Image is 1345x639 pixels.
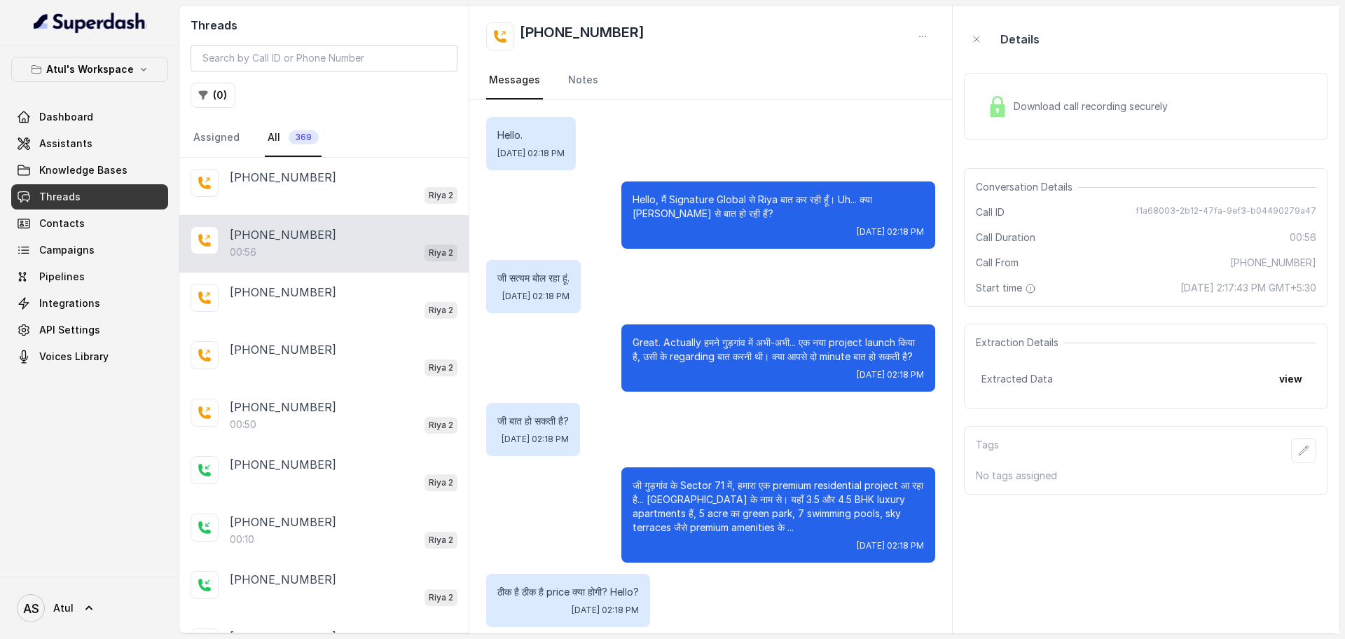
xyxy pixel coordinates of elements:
[230,284,336,301] p: [PHONE_NUMBER]
[265,119,322,157] a: All369
[1000,31,1040,48] p: Details
[429,246,453,260] p: Riya 2
[39,163,127,177] span: Knowledge Bases
[633,479,924,535] p: जी गुड़गांव के Sector 71 में, हमारा एक premium residential project आ रहा है... [GEOGRAPHIC_DATA] ...
[429,188,453,202] p: Riya 2
[1136,205,1316,219] span: f1a68003-2b12-47fa-9ef3-b04490279a47
[39,270,85,284] span: Pipelines
[289,130,319,144] span: 369
[39,217,85,231] span: Contacts
[230,245,256,259] p: 00:56
[11,184,168,209] a: Threads
[230,226,336,243] p: [PHONE_NUMBER]
[976,281,1039,295] span: Start time
[11,131,168,156] a: Assistants
[230,514,336,530] p: [PHONE_NUMBER]
[191,119,242,157] a: Assigned
[11,211,168,236] a: Contacts
[497,271,570,285] p: जी सत्यम बोल रहा हूं.
[34,11,146,34] img: light.svg
[1014,99,1173,114] span: Download call recording securely
[1230,256,1316,270] span: [PHONE_NUMBER]
[39,137,92,151] span: Assistants
[429,361,453,375] p: Riya 2
[191,17,457,34] h2: Threads
[502,434,569,445] span: [DATE] 02:18 PM
[230,169,336,186] p: [PHONE_NUMBER]
[857,226,924,238] span: [DATE] 02:18 PM
[230,456,336,473] p: [PHONE_NUMBER]
[976,336,1064,350] span: Extraction Details
[11,291,168,316] a: Integrations
[976,256,1019,270] span: Call From
[497,414,569,428] p: जी बात हो सकती है?
[857,540,924,551] span: [DATE] 02:18 PM
[1180,281,1316,295] span: [DATE] 2:17:43 PM GMT+5:30
[53,601,74,615] span: Atul
[23,601,39,616] text: AS
[429,418,453,432] p: Riya 2
[11,158,168,183] a: Knowledge Bases
[633,193,924,221] p: Hello, मैं Signature Global से Riya बात कर रही हूँ। Uh... क्या [PERSON_NAME] से बात हो रही हैं?
[497,585,639,599] p: ठीक है ठीक है price क्या होगी? Hello?
[11,264,168,289] a: Pipelines
[1290,231,1316,245] span: 00:56
[191,45,457,71] input: Search by Call ID or Phone Number
[497,148,565,159] span: [DATE] 02:18 PM
[976,438,999,463] p: Tags
[230,571,336,588] p: [PHONE_NUMBER]
[429,476,453,490] p: Riya 2
[976,231,1035,245] span: Call Duration
[39,110,93,124] span: Dashboard
[230,399,336,415] p: [PHONE_NUMBER]
[39,323,100,337] span: API Settings
[987,96,1008,117] img: Lock Icon
[565,62,601,99] a: Notes
[486,62,935,99] nav: Tabs
[429,533,453,547] p: Riya 2
[11,344,168,369] a: Voices Library
[429,303,453,317] p: Riya 2
[39,190,81,204] span: Threads
[976,180,1078,194] span: Conversation Details
[486,62,543,99] a: Messages
[39,243,95,257] span: Campaigns
[11,104,168,130] a: Dashboard
[39,350,109,364] span: Voices Library
[520,22,644,50] h2: [PHONE_NUMBER]
[230,418,256,432] p: 00:50
[230,532,254,547] p: 00:10
[191,119,457,157] nav: Tabs
[572,605,639,616] span: [DATE] 02:18 PM
[230,341,336,358] p: [PHONE_NUMBER]
[502,291,570,302] span: [DATE] 02:18 PM
[976,469,1316,483] p: No tags assigned
[11,238,168,263] a: Campaigns
[633,336,924,364] p: Great. Actually हमने गुड़गांव में अभी-अभी... एक नया project launch किया है, उसी के regarding बात ...
[981,372,1053,386] span: Extracted Data
[11,317,168,343] a: API Settings
[11,57,168,82] button: Atul's Workspace
[1271,366,1311,392] button: view
[497,128,565,142] p: Hello.
[191,83,235,108] button: (0)
[429,591,453,605] p: Riya 2
[976,205,1005,219] span: Call ID
[39,296,100,310] span: Integrations
[46,61,134,78] p: Atul's Workspace
[11,589,168,628] a: Atul
[857,369,924,380] span: [DATE] 02:18 PM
